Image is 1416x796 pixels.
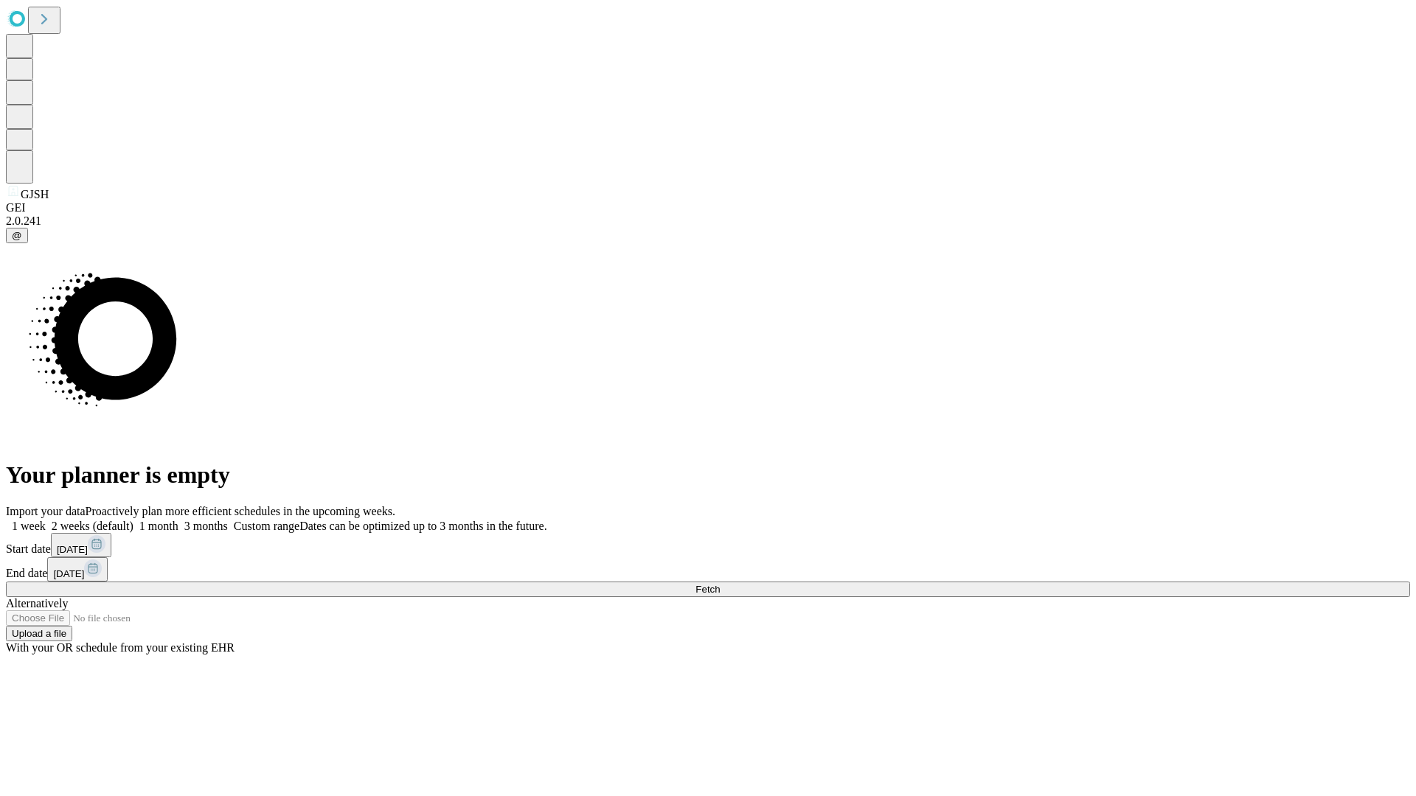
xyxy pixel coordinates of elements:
span: 2 weeks (default) [52,520,133,532]
div: GEI [6,201,1410,214]
span: Import your data [6,505,86,517]
span: 3 months [184,520,228,532]
button: @ [6,228,28,243]
div: Start date [6,533,1410,557]
button: Fetch [6,582,1410,597]
button: [DATE] [51,533,111,557]
span: With your OR schedule from your existing EHR [6,641,235,654]
span: @ [12,230,22,241]
span: 1 month [139,520,178,532]
span: [DATE] [57,544,88,555]
span: 1 week [12,520,46,532]
h1: Your planner is empty [6,461,1410,489]
span: Alternatively [6,597,68,610]
span: GJSH [21,188,49,200]
span: Dates can be optimized up to 3 months in the future. [299,520,546,532]
div: End date [6,557,1410,582]
div: 2.0.241 [6,214,1410,228]
button: Upload a file [6,626,72,641]
span: [DATE] [53,568,84,579]
span: Custom range [234,520,299,532]
button: [DATE] [47,557,108,582]
span: Fetch [695,584,720,595]
span: Proactively plan more efficient schedules in the upcoming weeks. [86,505,395,517]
